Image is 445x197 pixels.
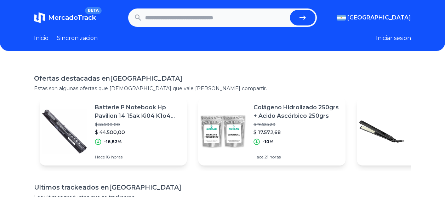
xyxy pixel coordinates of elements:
p: -10% [263,139,274,145]
span: BETA [85,7,102,14]
a: MercadoTrackBETA [34,12,96,23]
button: [GEOGRAPHIC_DATA] [337,13,411,22]
p: Hace 21 horas [253,154,340,160]
img: MercadoTrack [34,12,45,23]
img: Argentina [337,15,346,21]
h1: Ofertas destacadas en [GEOGRAPHIC_DATA] [34,74,411,83]
p: $ 53.500,00 [95,122,181,127]
img: Featured image [40,107,89,156]
p: $ 19.525,20 [253,122,340,127]
p: -16,82% [104,139,122,145]
img: Featured image [198,107,248,156]
a: Sincronizacion [57,34,98,42]
span: [GEOGRAPHIC_DATA] [347,13,411,22]
p: Batterie P Notebook Hp Pavilion 14 15ak Ki04 K1o4 Kio4 Simil [95,103,181,120]
button: Iniciar sesion [376,34,411,42]
a: Inicio [34,34,49,42]
p: Estas son algunas ofertas que [DEMOGRAPHIC_DATA] que vale [PERSON_NAME] compartir. [34,85,411,92]
p: $ 17.572,68 [253,129,340,136]
a: Featured imageColágeno Hidrolizado 250grs + Acido Ascórbico 250grs$ 19.525,20$ 17.572,68-10%Hace ... [198,98,346,166]
p: Hace 18 horas [95,154,181,160]
span: MercadoTrack [48,14,96,22]
a: Featured imageBatterie P Notebook Hp Pavilion 14 15ak Ki04 K1o4 Kio4 Simil$ 53.500,00$ 44.500,00-... [40,98,187,166]
h1: Ultimos trackeados en [GEOGRAPHIC_DATA] [34,182,411,192]
p: $ 44.500,00 [95,129,181,136]
p: Colágeno Hidrolizado 250grs + Acido Ascórbico 250grs [253,103,340,120]
img: Featured image [357,107,406,156]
